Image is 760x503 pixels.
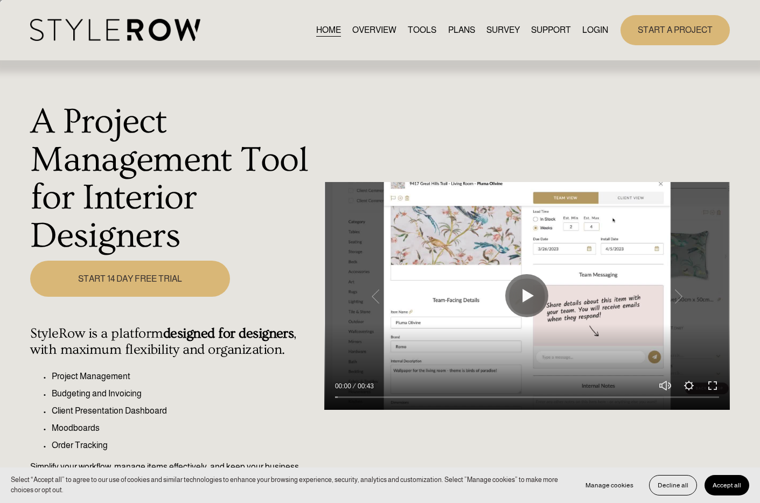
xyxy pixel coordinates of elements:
p: Project Management [52,370,318,383]
a: HOME [316,23,341,37]
p: Moodboards [52,422,318,435]
p: Order Tracking [52,439,318,452]
strong: designed for designers [163,325,294,341]
button: Play [505,274,548,317]
input: Seek [335,394,719,401]
a: START A PROJECT [620,15,730,45]
h4: StyleRow is a platform , with maximum flexibility and organization. [30,325,318,358]
span: Accept all [713,481,741,489]
a: SURVEY [486,23,520,37]
a: folder dropdown [531,23,571,37]
div: Current time [335,381,354,392]
p: Client Presentation Dashboard [52,404,318,417]
a: OVERVIEW [352,23,396,37]
span: Manage cookies [585,481,633,489]
button: Manage cookies [577,475,642,495]
div: Duration [354,381,376,392]
span: SUPPORT [531,24,571,37]
button: Accept all [705,475,749,495]
img: StyleRow [30,19,200,41]
button: Decline all [649,475,697,495]
h1: A Project Management Tool for Interior Designers [30,103,318,255]
p: Simplify your workflow, manage items effectively, and keep your business running seamlessly. [30,460,318,486]
a: PLANS [448,23,475,37]
p: Budgeting and Invoicing [52,387,318,400]
a: TOOLS [408,23,436,37]
span: Decline all [658,481,688,489]
a: START 14 DAY FREE TRIAL [30,261,230,297]
a: LOGIN [582,23,608,37]
p: Select “Accept all” to agree to our use of cookies and similar technologies to enhance your brows... [11,475,567,495]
